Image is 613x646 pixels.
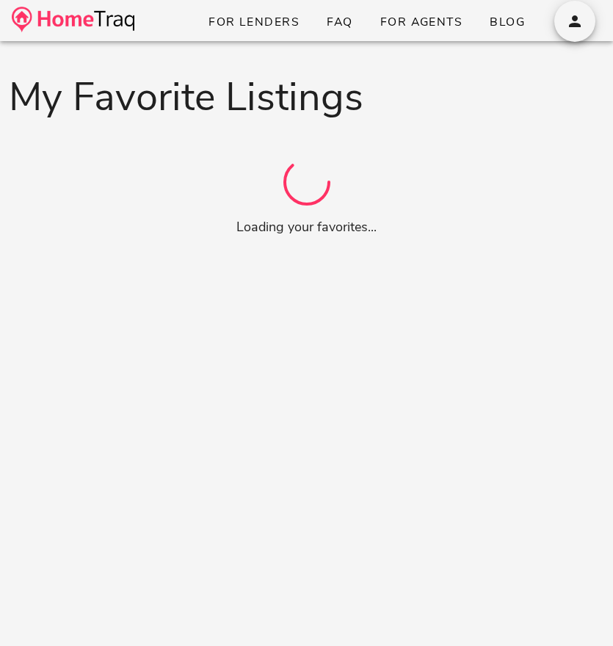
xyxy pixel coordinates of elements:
[314,9,365,35] a: FAQ
[9,76,604,117] h1: My Favorite Listings
[368,9,474,35] a: For Agents
[489,14,525,30] span: Blog
[477,9,537,35] a: Blog
[196,9,311,35] a: For Lenders
[380,14,463,30] span: For Agents
[9,217,604,237] p: Loading your favorites...
[208,14,300,30] span: For Lenders
[326,14,353,30] span: FAQ
[12,7,134,32] img: desktop-logo.34a1112.png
